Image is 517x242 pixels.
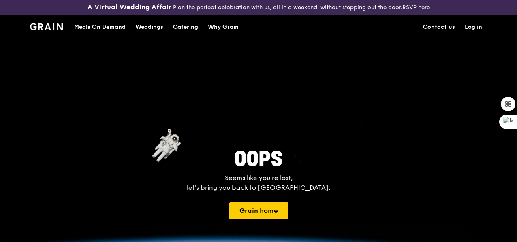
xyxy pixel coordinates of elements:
[74,23,126,31] h1: Meals On Demand
[402,4,430,11] a: RSVP here
[88,3,171,11] h3: A Virtual Wedding Affair
[229,202,288,219] button: Grain home
[130,15,168,39] a: Weddings
[203,15,244,39] a: Why Grain
[6,173,511,193] p: Seems like you're lost, let's bring you back to [GEOGRAPHIC_DATA].
[86,3,431,11] div: Plan the perfect celebration with us, all in a weekend, without stepping out the door.
[208,15,239,39] div: Why Grain
[6,152,511,167] h2: oops
[30,23,63,30] img: Grain
[418,15,460,39] a: Contact us
[168,15,203,39] a: Catering
[30,14,63,38] a: GrainGrain
[460,15,487,39] a: Log in
[135,15,163,39] div: Weddings
[173,15,198,39] div: Catering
